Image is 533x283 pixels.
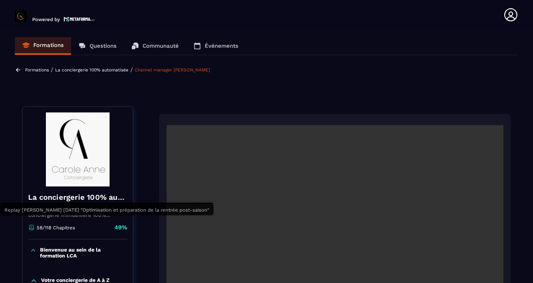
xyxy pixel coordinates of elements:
p: Questions [90,43,117,49]
p: Bienvenue au sein de la formation LCA [40,247,125,259]
a: Questions [71,37,124,55]
a: Formations [25,67,49,73]
img: banner [28,112,127,186]
p: 58/118 Chapitres [37,225,75,230]
span: Replay [PERSON_NAME] [DATE] "Optimisation et préparation de la rentrée post-saison" [4,207,209,213]
a: La conciergerie 100% automatisée [55,67,128,73]
img: logo-branding [15,10,27,22]
p: Formations [33,42,64,48]
span: / [51,66,53,73]
p: Powered by [32,17,60,22]
img: logo [64,16,95,22]
p: Communauté [143,43,179,49]
a: Communauté [124,37,186,55]
a: Formations [15,37,71,55]
a: Événements [186,37,246,55]
a: Channel manager [PERSON_NAME] [135,67,210,73]
h4: La conciergerie 100% automatisée [28,192,127,202]
p: 49% [114,223,127,232]
span: / [130,66,133,73]
p: Événements [205,43,238,49]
